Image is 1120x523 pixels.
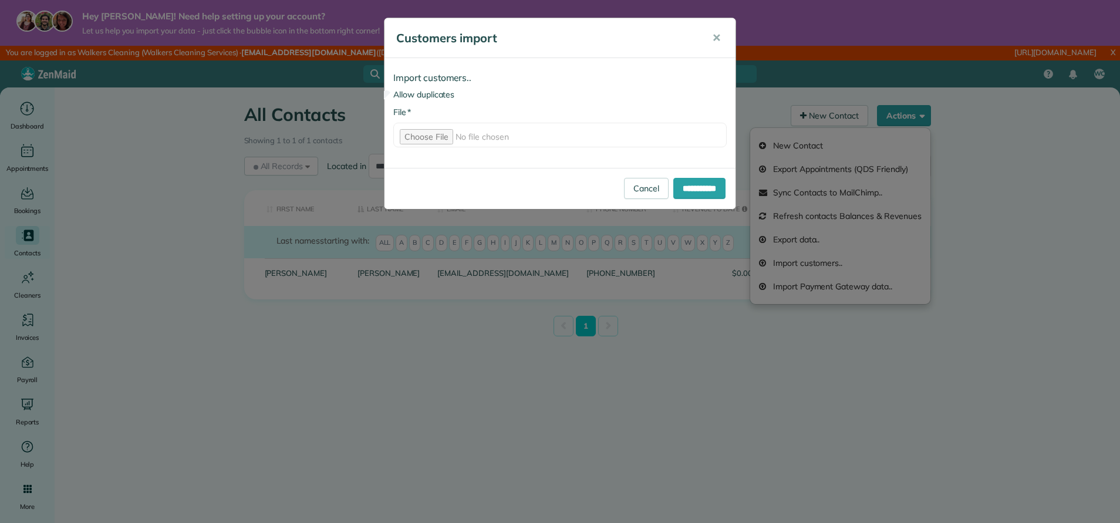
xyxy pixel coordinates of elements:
input: Allow duplicates [382,90,391,100]
a: Cancel [624,178,669,199]
label: Allow duplicates [393,89,727,100]
span: ✕ [712,31,721,45]
h5: Customers import [396,30,696,46]
h4: Import customers.. [393,73,727,83]
label: File [393,106,411,118]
